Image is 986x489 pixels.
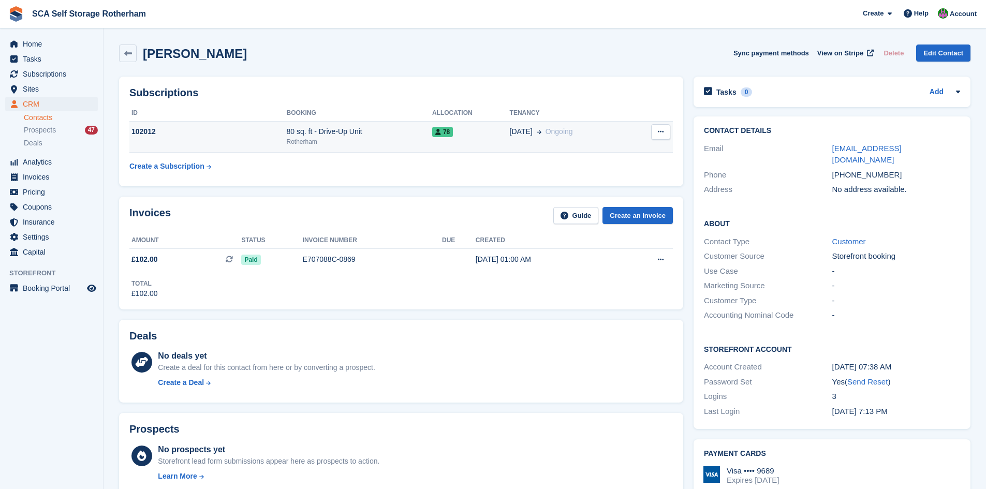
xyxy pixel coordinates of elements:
div: - [832,295,960,307]
span: Tasks [23,52,85,66]
span: Invoices [23,170,85,184]
div: Storefront booking [832,250,960,262]
span: £102.00 [131,254,158,265]
time: 2025-08-21 18:13:09 UTC [832,407,888,416]
span: Sites [23,82,85,96]
h2: [PERSON_NAME] [143,47,247,61]
a: Create an Invoice [602,207,673,224]
span: Subscriptions [23,67,85,81]
div: 80 sq. ft - Drive-Up Unit [286,126,432,137]
span: Home [23,37,85,51]
span: Coupons [23,200,85,214]
th: Allocation [432,105,510,122]
div: - [832,309,960,321]
div: Last Login [704,406,832,418]
span: Account [950,9,977,19]
span: Pricing [23,185,85,199]
a: Add [930,86,944,98]
div: Expires [DATE] [727,476,779,485]
th: Amount [129,232,241,249]
a: menu [5,200,98,214]
h2: Contact Details [704,127,960,135]
div: Customer Source [704,250,832,262]
div: Rotherham [286,137,432,146]
h2: Payment cards [704,450,960,458]
span: [DATE] [510,126,533,137]
div: No address available. [832,184,960,196]
div: Contact Type [704,236,832,248]
div: [DATE] 01:00 AM [476,254,617,265]
th: Tenancy [510,105,631,122]
div: Email [704,143,832,166]
a: Create a Subscription [129,157,211,176]
div: Customer Type [704,295,832,307]
div: Address [704,184,832,196]
div: Create a Subscription [129,161,204,172]
span: Paid [241,255,260,265]
th: Created [476,232,617,249]
span: ( ) [845,377,890,386]
a: menu [5,37,98,51]
div: Total [131,279,158,288]
div: Create a Deal [158,377,204,388]
div: 3 [832,391,960,403]
button: Sync payment methods [733,45,809,62]
a: SCA Self Storage Rotherham [28,5,150,22]
a: menu [5,67,98,81]
a: Create a Deal [158,377,375,388]
a: Edit Contact [916,45,970,62]
span: Create [863,8,884,19]
a: menu [5,52,98,66]
div: Visa •••• 9689 [727,466,779,476]
span: Help [914,8,929,19]
div: 0 [741,87,753,97]
a: menu [5,185,98,199]
div: Phone [704,169,832,181]
span: Ongoing [546,127,573,136]
img: Sarah Race [938,8,948,19]
img: stora-icon-8386f47178a22dfd0bd8f6a31ec36ba5ce8667c1dd55bd0f319d3a0aa187defe.svg [8,6,24,22]
h2: Subscriptions [129,87,673,99]
div: Learn More [158,471,197,482]
a: Contacts [24,113,98,123]
div: Yes [832,376,960,388]
div: 102012 [129,126,286,137]
h2: Prospects [129,423,180,435]
a: Preview store [85,282,98,294]
div: No deals yet [158,350,375,362]
span: Capital [23,245,85,259]
span: Insurance [23,215,85,229]
a: menu [5,170,98,184]
a: menu [5,245,98,259]
span: Storefront [9,268,103,278]
h2: About [704,218,960,228]
a: menu [5,230,98,244]
div: - [832,265,960,277]
a: menu [5,215,98,229]
div: Marketing Source [704,280,832,292]
div: [DATE] 07:38 AM [832,361,960,373]
h2: Invoices [129,207,171,224]
img: Visa Logo [703,466,720,483]
a: Guide [553,207,599,224]
span: Deals [24,138,42,148]
a: Send Reset [847,377,888,386]
div: - [832,280,960,292]
div: Use Case [704,265,832,277]
a: View on Stripe [813,45,876,62]
div: Password Set [704,376,832,388]
a: menu [5,281,98,295]
a: Customer [832,237,866,246]
span: CRM [23,97,85,111]
span: View on Stripe [817,48,863,58]
div: Storefront lead form submissions appear here as prospects to action. [158,456,379,467]
div: Logins [704,391,832,403]
a: menu [5,155,98,169]
div: E707088C-0869 [303,254,442,265]
h2: Deals [129,330,157,342]
span: Settings [23,230,85,244]
th: Booking [286,105,432,122]
a: Prospects 47 [24,125,98,136]
th: ID [129,105,286,122]
span: Booking Portal [23,281,85,295]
